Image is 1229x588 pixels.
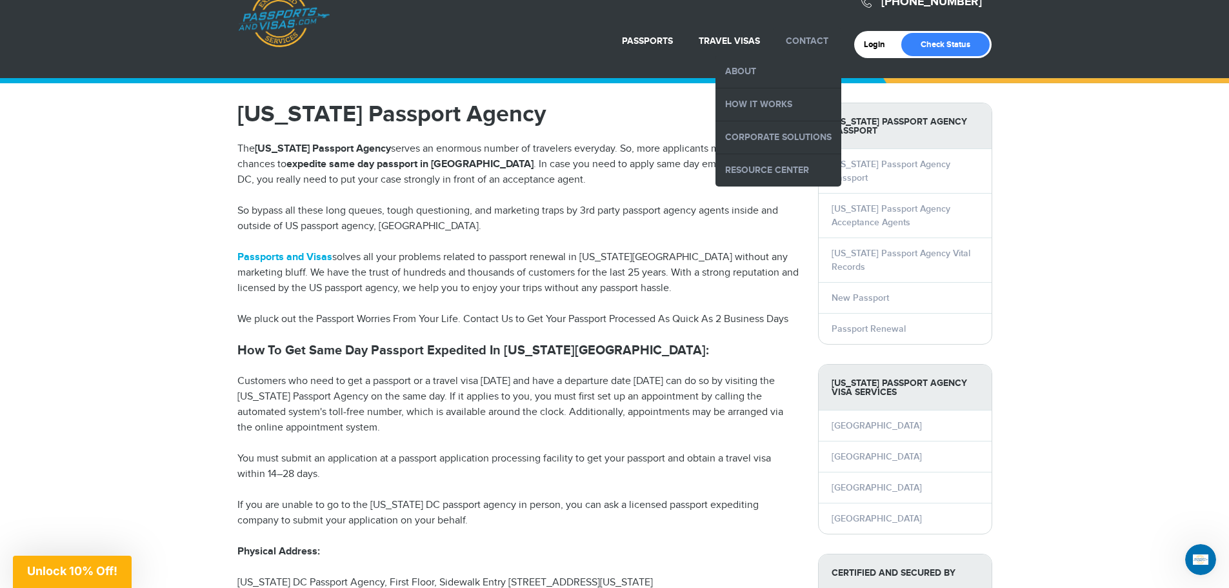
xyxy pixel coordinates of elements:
[832,292,889,303] a: New Passport
[864,39,894,50] a: Login
[832,513,922,524] a: [GEOGRAPHIC_DATA]
[901,33,990,56] a: Check Status
[699,35,760,46] a: Travel Visas
[13,556,132,588] div: Unlock 10% Off!
[237,545,320,558] strong: Physical Address:
[237,312,799,327] p: We pluck out the Passport Worries From Your Life. Contact Us to Get Your Passport Processed As Qu...
[237,103,799,126] h1: [US_STATE] Passport Agency
[715,56,841,88] a: About
[237,451,799,482] p: You must submit an application at a passport application processing facility to get your passport...
[1185,544,1216,575] iframe: Intercom live chat
[832,482,922,493] a: [GEOGRAPHIC_DATA]
[237,343,709,358] strong: How To Get Same Day Passport Expedited In [US_STATE][GEOGRAPHIC_DATA]:
[715,154,841,187] a: Resource Center
[832,451,922,462] a: [GEOGRAPHIC_DATA]
[786,35,828,46] a: Contact
[286,158,534,170] strong: expedite same day passport in [GEOGRAPHIC_DATA]
[237,374,799,436] p: Customers who need to get a passport or a travel visa [DATE] and have a departure date [DATE] can...
[819,365,992,411] strong: [US_STATE] Passport Agency Visa Services
[237,250,799,296] p: solves all your problems related to passport renewal in [US_STATE][GEOGRAPHIC_DATA] without any m...
[715,121,841,154] a: Corporate Solutions
[819,103,992,149] strong: [US_STATE] Passport Agency Passport
[832,420,922,431] a: [GEOGRAPHIC_DATA]
[255,143,391,155] strong: [US_STATE] Passport Agency
[237,251,332,263] a: Passports and Visas
[237,141,799,188] p: The serves an enormous number of travelers everyday. So, more applicants means less chances to . ...
[237,203,799,234] p: So bypass all these long queues, tough questioning, and marketing traps by 3rd party passport age...
[832,203,950,228] a: [US_STATE] Passport Agency Acceptance Agents
[622,35,673,46] a: Passports
[832,248,970,272] a: [US_STATE] Passport Agency Vital Records
[832,159,950,183] a: [US_STATE] Passport Agency Passport
[27,564,117,578] span: Unlock 10% Off!
[237,498,799,529] p: If you are unable to go to the [US_STATE] DC passport agency in person, you can ask a licensed pa...
[832,323,906,334] a: Passport Renewal
[715,88,841,121] a: How it Works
